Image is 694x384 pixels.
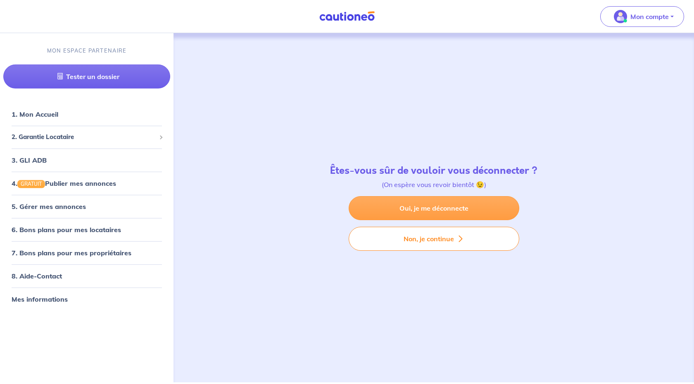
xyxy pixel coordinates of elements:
a: 6. Bons plans pour mes locataires [12,226,121,234]
a: Mes informations [12,295,68,303]
p: Mon compte [630,12,669,22]
div: 6. Bons plans pour mes locataires [3,221,170,238]
a: 5. Gérer mes annonces [12,202,86,211]
span: 2. Garantie Locataire [12,132,156,142]
div: 1. Mon Accueil [3,106,170,122]
a: 8. Aide-Contact [12,272,62,280]
div: Mes informations [3,291,170,307]
div: 7. Bons plans pour mes propriétaires [3,245,170,261]
img: Cautioneo [316,11,378,22]
a: 3. GLI ADB [12,156,47,164]
a: Tester un dossier [3,65,170,89]
div: 5. Gérer mes annonces [3,198,170,215]
button: illu_account_valid_menu.svgMon compte [600,6,684,27]
h4: Êtes-vous sûr de vouloir vous déconnecter ? [330,165,537,177]
button: Non, je continue [349,227,519,251]
a: 4.GRATUITPublier mes annonces [12,179,116,187]
div: 8. Aide-Contact [3,268,170,284]
a: Oui, je me déconnecte [349,196,519,220]
a: 1. Mon Accueil [12,110,58,118]
div: 3. GLI ADB [3,152,170,168]
img: illu_account_valid_menu.svg [614,10,627,23]
p: MON ESPACE PARTENAIRE [47,47,127,55]
p: (On espère vous revoir bientôt 😉) [330,180,537,190]
a: 7. Bons plans pour mes propriétaires [12,249,131,257]
div: 2. Garantie Locataire [3,129,170,145]
div: 4.GRATUITPublier mes annonces [3,175,170,192]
